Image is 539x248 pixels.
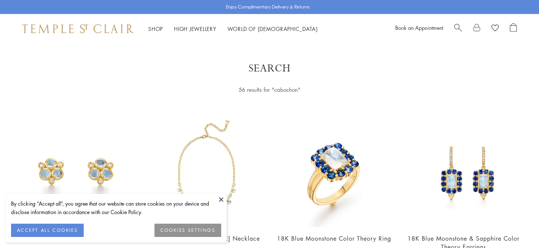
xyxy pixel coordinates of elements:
a: View Wishlist [491,23,499,34]
div: By clicking “Accept all”, you agree that our website can store cookies on your device and disclos... [11,199,221,216]
a: Search [454,23,462,34]
p: Enjoy Complimentary Delivery & Returns [226,3,310,11]
div: 56 results for "cabochon" [172,85,367,94]
a: Book an Appointment [395,24,443,31]
a: Open Shopping Bag [510,23,517,34]
iframe: Gorgias live chat messenger [502,213,532,241]
a: ShopShop [148,25,163,32]
img: 18K Blue Moonstone Color Theory Ring [277,112,392,227]
img: 18K Blue Moonstone & Sapphire Color Theory Earrings [406,112,521,227]
h1: Search [29,62,510,75]
img: Temple St. Clair [22,24,133,33]
a: World of [DEMOGRAPHIC_DATA]World of [DEMOGRAPHIC_DATA] [227,25,318,32]
a: High JewelleryHigh Jewellery [174,25,216,32]
button: COOKIES SETTINGS [154,224,221,237]
img: 18K Blue Moon Theo Necklace [148,112,262,227]
img: 18K Blue Moonstone Trio Earrings [18,112,133,227]
nav: Main navigation [148,24,318,34]
a: 18K Blue Moonstone Color Theory Ring [277,234,391,242]
button: ACCEPT ALL COOKIES [11,224,84,237]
